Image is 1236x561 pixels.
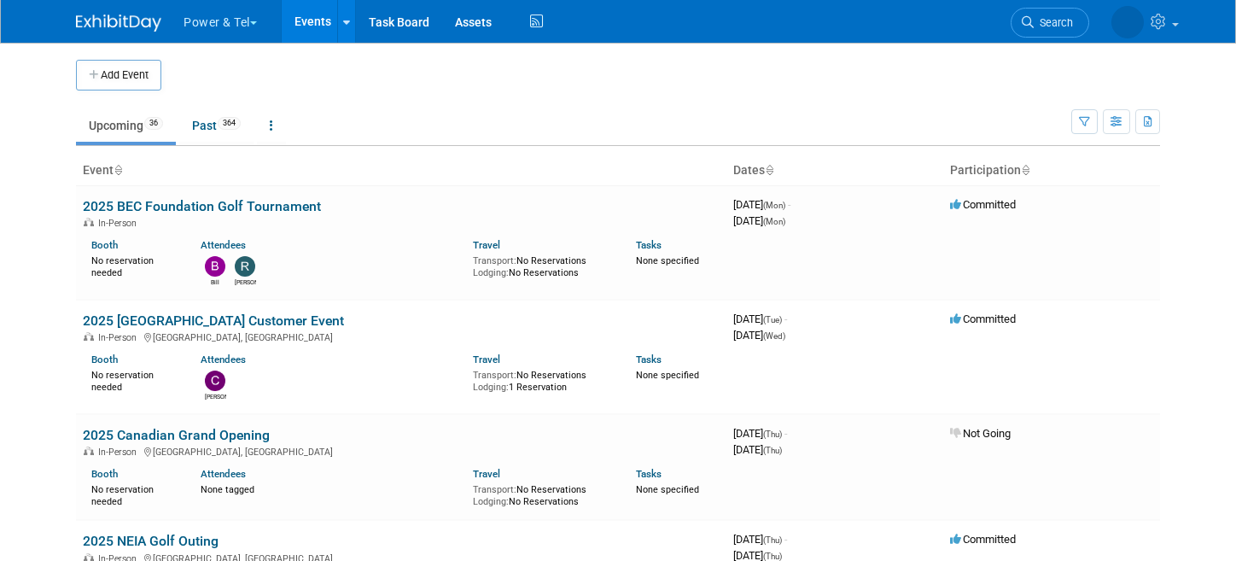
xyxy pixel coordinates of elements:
[636,255,699,266] span: None specified
[784,533,787,546] span: -
[144,117,163,130] span: 36
[473,496,509,507] span: Lodging:
[83,313,344,329] a: 2025 [GEOGRAPHIC_DATA] Customer Event
[235,256,255,277] img: Robert Zuzek
[763,315,782,324] span: (Tue)
[950,533,1016,546] span: Committed
[784,313,787,325] span: -
[235,277,256,287] div: Robert Zuzek
[473,370,516,381] span: Transport:
[763,430,782,439] span: (Thu)
[114,163,122,177] a: Sort by Event Name
[91,354,118,365] a: Booth
[1111,6,1144,38] img: Melissa Seibring
[763,331,785,341] span: (Wed)
[943,156,1160,185] th: Participation
[950,427,1011,440] span: Not Going
[1011,8,1089,38] a: Search
[733,443,782,456] span: [DATE]
[76,109,176,142] a: Upcoming36
[205,277,226,287] div: Bill Rinehardt
[950,313,1016,325] span: Committed
[763,217,785,226] span: (Mon)
[636,354,662,365] a: Tasks
[76,15,161,32] img: ExhibitDay
[91,468,118,480] a: Booth
[473,366,611,393] div: No Reservations 1 Reservation
[201,354,246,365] a: Attendees
[950,198,1016,211] span: Committed
[98,218,142,229] span: In-Person
[91,481,175,507] div: No reservation needed
[91,252,175,278] div: No reservation needed
[1021,163,1029,177] a: Sort by Participation Type
[76,60,161,91] button: Add Event
[733,533,787,546] span: [DATE]
[83,444,720,458] div: [GEOGRAPHIC_DATA], [GEOGRAPHIC_DATA]
[205,256,225,277] img: Bill Rinehardt
[91,366,175,393] div: No reservation needed
[76,156,726,185] th: Event
[1034,16,1073,29] span: Search
[84,332,94,341] img: In-Person Event
[473,255,516,266] span: Transport:
[726,156,943,185] th: Dates
[763,201,785,210] span: (Mon)
[98,332,142,343] span: In-Person
[733,427,787,440] span: [DATE]
[83,533,219,549] a: 2025 NEIA Golf Outing
[473,354,500,365] a: Travel
[98,447,142,458] span: In-Person
[84,447,94,455] img: In-Person Event
[733,214,785,227] span: [DATE]
[473,484,516,495] span: Transport:
[201,481,460,496] div: None tagged
[765,163,773,177] a: Sort by Start Date
[784,427,787,440] span: -
[763,552,782,561] span: (Thu)
[733,329,785,342] span: [DATE]
[473,267,509,278] span: Lodging:
[201,468,246,480] a: Attendees
[83,427,270,443] a: 2025 Canadian Grand Opening
[733,198,790,211] span: [DATE]
[205,371,225,391] img: Chris Noora
[473,468,500,480] a: Travel
[473,481,611,507] div: No Reservations No Reservations
[733,313,787,325] span: [DATE]
[788,198,790,211] span: -
[84,218,94,226] img: In-Person Event
[636,239,662,251] a: Tasks
[91,239,118,251] a: Booth
[83,330,720,343] div: [GEOGRAPHIC_DATA], [GEOGRAPHIC_DATA]
[473,382,509,393] span: Lodging:
[473,239,500,251] a: Travel
[201,239,246,251] a: Attendees
[179,109,254,142] a: Past364
[218,117,241,130] span: 364
[763,446,782,455] span: (Thu)
[636,370,699,381] span: None specified
[636,484,699,495] span: None specified
[763,535,782,545] span: (Thu)
[205,391,226,401] div: Chris Noora
[473,252,611,278] div: No Reservations No Reservations
[636,468,662,480] a: Tasks
[83,198,321,214] a: 2025 BEC Foundation Golf Tournament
